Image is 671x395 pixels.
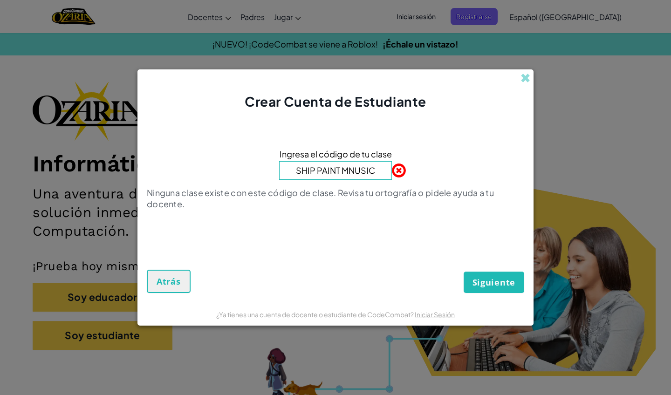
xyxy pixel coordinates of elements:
span: Siguiente [472,277,515,288]
p: Ninguna clase existe con este código de clase. Revisa tu ortografía o pidele ayuda a tu docente. [147,187,524,210]
span: Crear Cuenta de Estudiante [245,93,426,109]
span: Atrás [157,276,181,287]
button: Siguiente [464,272,524,293]
button: Atrás [147,270,191,293]
span: ¿Ya tienes una cuenta de docente o estudiante de CodeCombat? [216,310,415,319]
span: Ingresa el código de tu clase [280,147,392,161]
a: Iniciar Sesión [415,310,455,319]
